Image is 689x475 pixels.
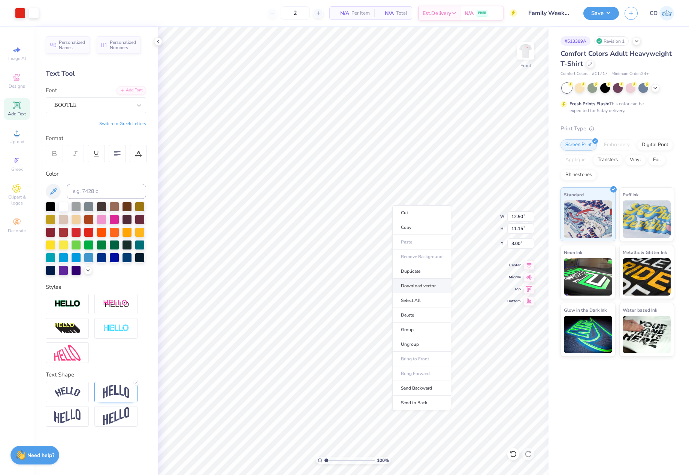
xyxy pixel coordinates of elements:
span: Center [507,263,521,268]
div: Applique [560,154,590,166]
span: Decorate [8,228,26,234]
span: Personalized Names [59,40,85,50]
li: Duplicate [392,264,451,279]
div: Text Tool [46,69,146,79]
div: Format [46,134,147,143]
div: Transfers [593,154,623,166]
span: Total [396,9,407,17]
span: Per Item [351,9,370,17]
button: Save [583,7,619,20]
span: N/A [465,9,474,17]
img: Flag [54,409,81,424]
span: Comfort Colors [560,71,588,77]
div: Add Font [117,86,146,95]
img: Stroke [54,300,81,308]
img: Free Distort [54,345,81,361]
img: Glow in the Dark Ink [564,316,612,353]
img: Arch [103,385,129,399]
li: Group [392,323,451,337]
span: Bottom [507,299,521,304]
div: Screen Print [560,139,597,151]
img: Metallic & Glitter Ink [623,258,671,296]
span: Image AI [8,55,26,61]
span: CD [650,9,658,18]
span: Personalized Numbers [110,40,136,50]
div: Revision 1 [594,36,629,46]
strong: Need help? [27,452,54,459]
img: Neon Ink [564,258,612,296]
div: Text Shape [46,370,146,379]
span: Glow in the Dark Ink [564,306,607,314]
span: Clipart & logos [4,194,30,206]
label: Font [46,86,57,95]
span: N/A [379,9,394,17]
div: Color [46,170,146,178]
img: Arc [54,387,81,397]
span: # C1717 [592,71,608,77]
input: Untitled Design [523,6,578,21]
div: Front [520,62,531,69]
li: Download vector [392,279,451,293]
li: Select All [392,293,451,308]
div: Print Type [560,124,674,133]
input: e.g. 7428 c [67,184,146,199]
span: Add Text [8,111,26,117]
div: This color can be expedited for 5 day delivery. [569,100,662,114]
div: Rhinestones [560,169,597,181]
div: Vinyl [625,154,646,166]
div: # 513389A [560,36,590,46]
img: Standard [564,200,612,238]
span: Est. Delivery [423,9,451,17]
span: Puff Ink [623,191,638,199]
div: Digital Print [637,139,673,151]
img: Cedric Diasanta [659,6,674,21]
span: N/A [334,9,349,17]
span: Middle [507,275,521,280]
div: Styles [46,283,146,291]
div: Embroidery [599,139,635,151]
button: Switch to Greek Letters [99,121,146,127]
li: Send to Back [392,396,451,410]
span: Designs [9,83,25,89]
span: Greek [11,166,23,172]
span: Upload [9,139,24,145]
img: Front [518,43,533,58]
input: – – [281,6,310,20]
span: Standard [564,191,584,199]
strong: Fresh Prints Flash: [569,101,609,107]
div: Foil [648,154,666,166]
span: Comfort Colors Adult Heavyweight T-Shirt [560,49,672,68]
span: Minimum Order: 24 + [611,71,649,77]
span: FREE [478,10,486,16]
img: Rise [103,407,129,426]
span: 100 % [377,457,389,464]
span: Top [507,287,521,292]
img: Puff Ink [623,200,671,238]
span: Metallic & Glitter Ink [623,248,667,256]
span: Water based Ink [623,306,657,314]
li: Cut [392,205,451,220]
li: Copy [392,220,451,235]
span: Neon Ink [564,248,582,256]
a: CD [650,6,674,21]
li: Send Backward [392,381,451,396]
img: 3d Illusion [54,323,81,335]
img: Water based Ink [623,316,671,353]
li: Delete [392,308,451,323]
img: Shadow [103,299,129,309]
li: Ungroup [392,337,451,352]
img: Negative Space [103,324,129,333]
